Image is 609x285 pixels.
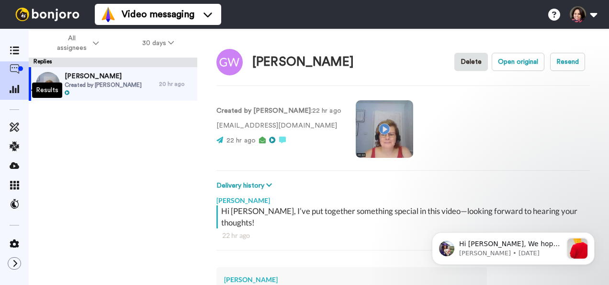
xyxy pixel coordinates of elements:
[65,81,142,89] span: Created by [PERSON_NAME]
[216,49,243,75] img: Image of Grace Wilson-Dalby
[121,35,196,52] button: 30 days
[492,53,544,71] button: Open original
[252,55,354,69] div: [PERSON_NAME]
[216,106,341,116] p: : 22 hr ago
[226,137,256,144] span: 22 hr ago
[36,72,60,96] img: 272171ea-6837-4f31-ac15-72273516540c-thumb.jpg
[216,107,311,114] strong: Created by [PERSON_NAME]
[32,83,62,98] div: Results
[224,275,479,285] div: [PERSON_NAME]
[29,67,197,101] a: [PERSON_NAME]Created by [PERSON_NAME]20 hr ago
[101,7,116,22] img: vm-color.svg
[65,71,142,81] span: [PERSON_NAME]
[550,53,585,71] button: Resend
[216,180,275,191] button: Delivery history
[222,231,584,240] div: 22 hr ago
[11,8,83,21] img: bj-logo-header-white.svg
[29,58,197,67] div: Replies
[216,121,341,131] p: [EMAIL_ADDRESS][DOMAIN_NAME]
[122,8,194,21] span: Video messaging
[52,34,91,53] span: All assignees
[216,191,590,205] div: [PERSON_NAME]
[221,205,587,228] div: Hi [PERSON_NAME], I’ve put together something special in this video—looking forward to hearing yo...
[454,53,488,71] button: Delete
[31,30,121,57] button: All assignees
[159,80,192,88] div: 20 hr ago
[417,213,609,280] iframe: Intercom notifications message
